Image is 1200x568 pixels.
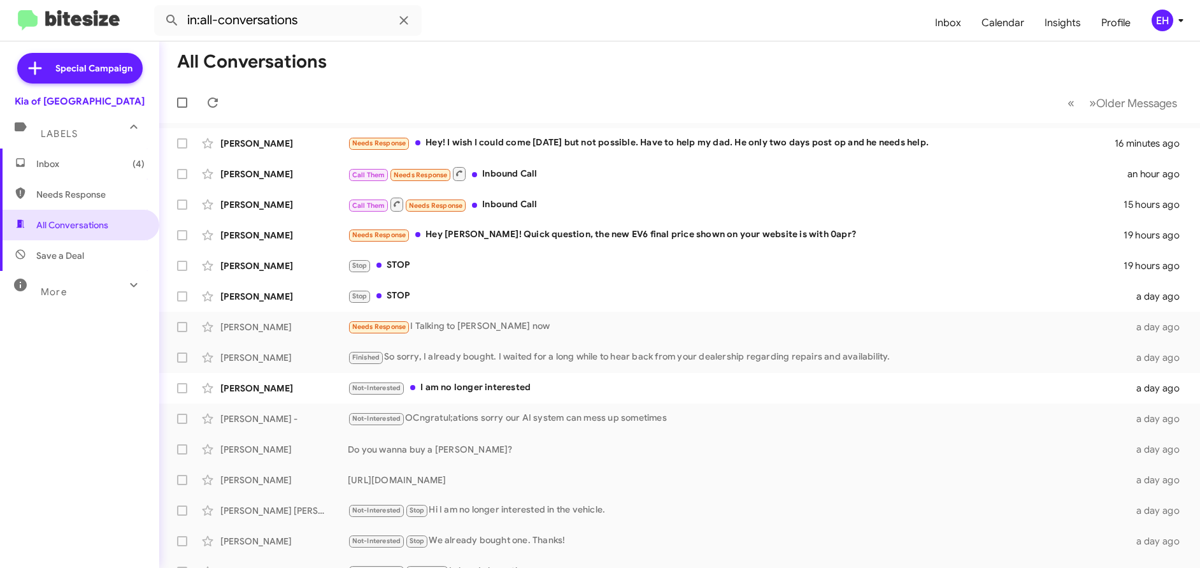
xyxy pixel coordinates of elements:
[1129,382,1190,395] div: a day ago
[348,289,1129,303] div: STOP
[1115,137,1190,150] div: 16 minutes ago
[348,411,1129,426] div: OCngratul;ations sorry our AI system can mess up sometimes
[971,4,1034,41] a: Calendar
[410,506,425,514] span: Stop
[352,171,385,179] span: Call Them
[352,384,401,392] span: Not-Interested
[1124,198,1190,211] div: 15 hours ago
[41,286,67,298] span: More
[132,157,145,170] span: (4)
[154,5,422,36] input: Search
[1129,351,1190,364] div: a day ago
[1129,290,1190,303] div: a day ago
[1091,4,1141,41] a: Profile
[1127,168,1190,180] div: an hour ago
[352,353,380,361] span: Finished
[220,474,348,486] div: [PERSON_NAME]
[177,52,327,72] h1: All Conversations
[220,504,348,517] div: [PERSON_NAME] [PERSON_NAME]
[17,53,143,84] a: Special Campaign
[348,166,1127,182] div: Inbound Call
[348,319,1129,334] div: I Talking to [PERSON_NAME] now
[1096,96,1177,110] span: Older Messages
[220,168,348,180] div: [PERSON_NAME]
[409,201,463,210] span: Needs Response
[55,62,132,75] span: Special Campaign
[1068,95,1075,111] span: «
[1129,474,1190,486] div: a day ago
[394,171,448,179] span: Needs Response
[348,136,1115,150] div: Hey! I wish I could come [DATE] but not possible. Have to help my dad. He only two days post op a...
[36,249,84,262] span: Save a Deal
[220,535,348,548] div: [PERSON_NAME]
[1124,259,1190,272] div: 19 hours ago
[1061,90,1185,116] nav: Page navigation example
[348,258,1124,273] div: STOP
[352,537,401,545] span: Not-Interested
[348,228,1124,242] div: Hey [PERSON_NAME]! Quick question, the new EV6 final price shown on your website is with 0apr?
[348,350,1129,365] div: So sorry, I already bought. I waited for a long while to hear back from your dealership regarding...
[348,196,1124,212] div: Inbound Call
[1060,90,1082,116] button: Previous
[352,139,406,147] span: Needs Response
[1082,90,1185,116] button: Next
[220,229,348,242] div: [PERSON_NAME]
[36,157,145,170] span: Inbox
[220,259,348,272] div: [PERSON_NAME]
[220,382,348,395] div: [PERSON_NAME]
[220,290,348,303] div: [PERSON_NAME]
[410,537,425,545] span: Stop
[352,201,385,210] span: Call Them
[348,474,1129,486] div: [URL][DOMAIN_NAME]
[348,443,1129,456] div: Do you wanna buy a [PERSON_NAME]?
[1141,10,1186,31] button: EH
[220,412,348,425] div: [PERSON_NAME] -
[1129,504,1190,517] div: a day ago
[1129,412,1190,425] div: a day ago
[220,321,348,333] div: [PERSON_NAME]
[352,292,368,300] span: Stop
[925,4,971,41] a: Inbox
[220,443,348,456] div: [PERSON_NAME]
[1034,4,1091,41] a: Insights
[36,188,145,201] span: Needs Response
[348,381,1129,395] div: I am no longer interested
[352,414,401,423] span: Not-Interested
[352,231,406,239] span: Needs Response
[1129,443,1190,456] div: a day ago
[15,95,145,108] div: Kia of [GEOGRAPHIC_DATA]
[1152,10,1173,31] div: EH
[348,534,1129,548] div: We already bought one. Thanks!
[41,128,78,140] span: Labels
[352,261,368,270] span: Stop
[1089,95,1096,111] span: »
[220,137,348,150] div: [PERSON_NAME]
[1124,229,1190,242] div: 19 hours ago
[1129,321,1190,333] div: a day ago
[220,351,348,364] div: [PERSON_NAME]
[352,323,406,331] span: Needs Response
[1129,535,1190,548] div: a day ago
[348,503,1129,518] div: Hi I am no longer interested in the vehicle.
[36,219,108,231] span: All Conversations
[220,198,348,211] div: [PERSON_NAME]
[352,506,401,514] span: Not-Interested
